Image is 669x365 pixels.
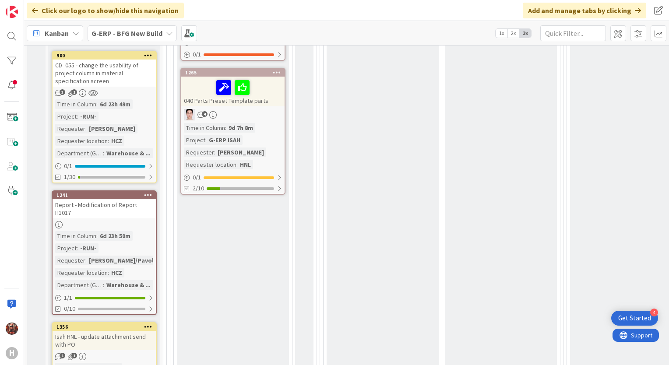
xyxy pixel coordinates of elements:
span: 4 [202,111,208,117]
div: 1356 [56,324,156,330]
div: Warehouse & ... [104,148,153,158]
span: 1 / 1 [64,293,72,302]
div: Get Started [618,314,651,323]
span: 1/30 [64,172,75,182]
span: : [214,147,215,157]
div: Project [55,112,77,121]
span: : [205,135,207,145]
div: 900 [56,53,156,59]
div: 1241 [53,191,156,199]
div: 6d 23h 50m [98,231,133,241]
div: Time in Column [184,123,225,133]
span: : [103,280,104,290]
div: -RUN- [78,112,99,121]
span: 0 / 1 [64,161,72,171]
span: 0 / 1 [193,173,201,182]
span: 0/10 [64,304,75,313]
div: ll [181,109,285,120]
div: Department (G-ERP) [55,148,103,158]
span: 2x [507,29,519,38]
div: Warehouse & ... [104,280,153,290]
div: Time in Column [55,99,96,109]
img: JK [6,323,18,335]
div: Report - Modification of Report H1017 [53,199,156,218]
span: 2/10 [193,184,204,193]
div: [PERSON_NAME] [87,124,137,133]
span: 3 [60,89,65,95]
span: : [236,160,238,169]
div: Requester [55,256,85,265]
div: 900CD_055 - change the usability of project column in material specification screen [53,52,156,87]
span: Kanban [45,28,69,39]
span: : [108,136,109,146]
span: : [108,268,109,277]
div: Project [55,243,77,253]
span: : [77,112,78,121]
div: Click our logo to show/hide this navigation [27,3,184,18]
div: Add and manage tabs by clicking [523,3,646,18]
div: HNL [238,160,253,169]
img: ll [184,109,195,120]
div: 0/1 [181,49,285,60]
span: 1 [60,353,65,358]
div: Isah HNL - update attachment send with PO [53,331,156,350]
div: 1356 [53,323,156,331]
div: Project [184,135,205,145]
span: : [85,256,87,265]
div: 4 [650,309,658,316]
div: H [6,347,18,359]
div: 040 Parts Preset Template parts [181,77,285,106]
div: 6d 23h 49m [98,99,133,109]
div: Requester [55,124,85,133]
div: Requester [184,147,214,157]
span: : [103,148,104,158]
span: : [96,231,98,241]
span: : [96,99,98,109]
div: Department (G-ERP) [55,280,103,290]
div: HCZ [109,136,124,146]
div: [PERSON_NAME]/Pavol... [87,256,161,265]
div: 1356Isah HNL - update attachment send with PO [53,323,156,350]
div: CD_055 - change the usability of project column in material specification screen [53,60,156,87]
div: 1265 [181,69,285,77]
a: 900CD_055 - change the usability of project column in material specification screenTime in Column... [52,51,157,183]
div: 9d 7h 8m [226,123,255,133]
span: : [85,124,87,133]
input: Quick Filter... [540,25,606,41]
span: : [77,243,78,253]
div: Requester location [55,268,108,277]
div: 1241 [56,192,156,198]
div: Open Get Started checklist, remaining modules: 4 [611,311,658,326]
div: 0/1 [181,172,285,183]
div: [PERSON_NAME] [215,147,266,157]
div: G-ERP ISAH [207,135,243,145]
div: 1241Report - Modification of Report H1017 [53,191,156,218]
div: HCZ [109,268,124,277]
a: 1241Report - Modification of Report H1017Time in Column:6d 23h 50mProject:-RUN-Requester:[PERSON_... [52,190,157,315]
span: 1 [71,353,77,358]
div: 1265040 Parts Preset Template parts [181,69,285,106]
div: Time in Column [55,231,96,241]
div: 900 [53,52,156,60]
a: 1265040 Parts Preset Template partsllTime in Column:9d 7h 8mProject:G-ERP ISAHRequester:[PERSON_N... [180,68,285,195]
span: : [225,123,226,133]
span: 1x [496,29,507,38]
div: 1/1 [53,292,156,303]
span: 0 / 1 [193,50,201,59]
b: G-ERP - BFG New Build [92,29,162,38]
div: 1265 [185,70,285,76]
span: Support [18,1,40,12]
div: Requester location [55,136,108,146]
div: 0/1 [53,161,156,172]
span: 3x [519,29,531,38]
img: Visit kanbanzone.com [6,6,18,18]
span: 1 [71,89,77,95]
div: Requester location [184,160,236,169]
div: -RUN- [78,243,99,253]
